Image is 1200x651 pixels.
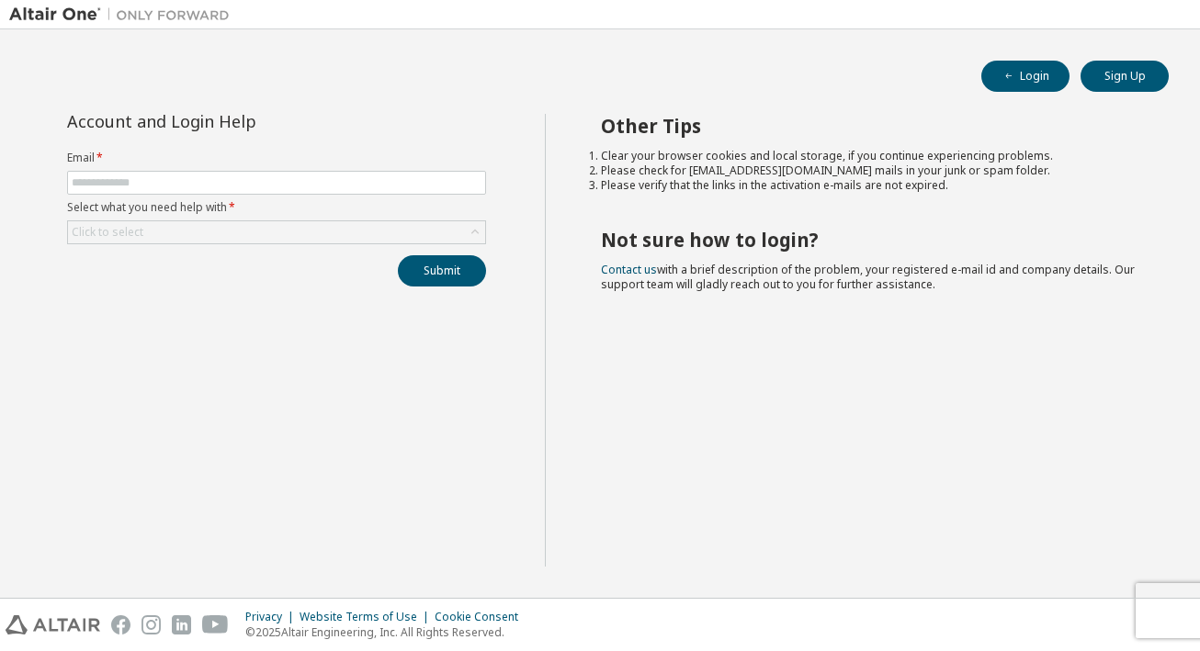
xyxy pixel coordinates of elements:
button: Login [981,61,1070,92]
label: Email [67,151,486,165]
a: Contact us [601,262,657,277]
li: Clear your browser cookies and local storage, if you continue experiencing problems. [601,149,1137,163]
div: Website Terms of Use [300,610,435,624]
div: Privacy [245,610,300,624]
img: linkedin.svg [172,615,191,634]
div: Click to select [72,225,143,240]
h2: Other Tips [601,114,1137,138]
img: facebook.svg [111,615,130,634]
h2: Not sure how to login? [601,228,1137,252]
button: Sign Up [1081,61,1169,92]
img: altair_logo.svg [6,615,100,634]
img: youtube.svg [202,615,229,634]
li: Please verify that the links in the activation e-mails are not expired. [601,178,1137,193]
span: with a brief description of the problem, your registered e-mail id and company details. Our suppo... [601,262,1135,292]
img: instagram.svg [142,615,161,634]
div: Account and Login Help [67,114,402,129]
button: Submit [398,255,486,286]
p: © 2025 Altair Engineering, Inc. All Rights Reserved. [245,624,529,640]
div: Cookie Consent [435,610,529,624]
li: Please check for [EMAIL_ADDRESS][DOMAIN_NAME] mails in your junk or spam folder. [601,163,1137,178]
label: Select what you need help with [67,200,486,215]
div: Click to select [68,221,485,243]
img: Altair One [9,6,239,24]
